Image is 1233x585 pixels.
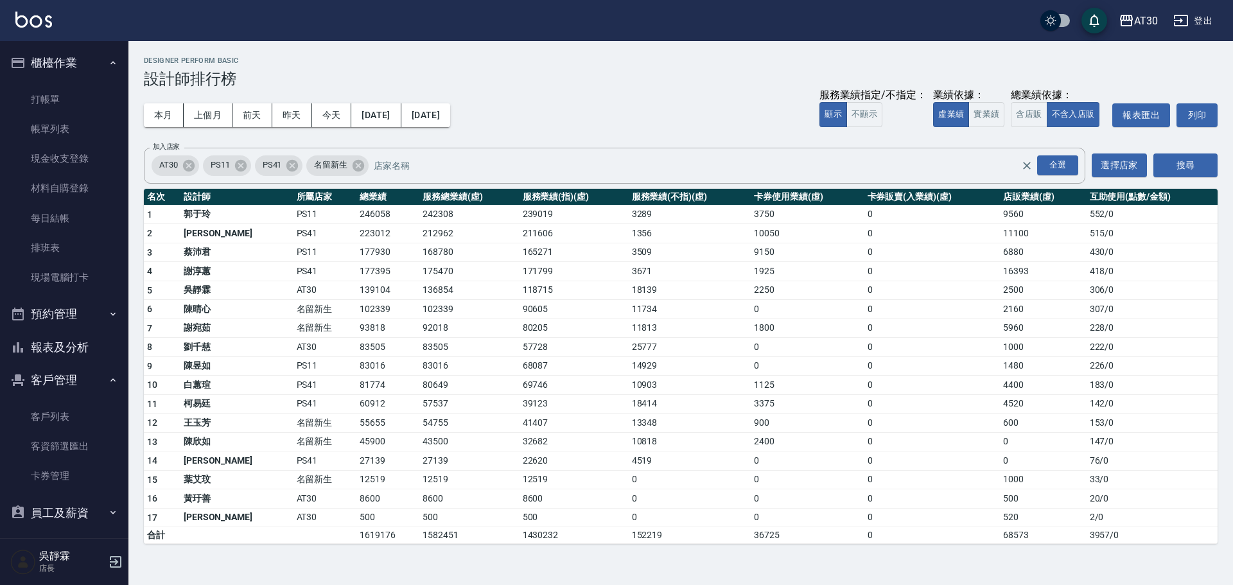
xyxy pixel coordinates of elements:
[419,414,519,433] td: 54755
[356,394,419,414] td: 60912
[629,243,751,262] td: 3509
[751,205,864,224] td: 3750
[147,475,158,485] span: 15
[293,243,357,262] td: PS11
[864,319,1001,338] td: 0
[751,432,864,451] td: 2400
[419,262,519,281] td: 175470
[1035,153,1081,178] button: Open
[751,489,864,509] td: 0
[419,432,519,451] td: 43500
[147,437,158,447] span: 13
[356,300,419,319] td: 102339
[1087,356,1218,376] td: 226 / 0
[1011,89,1106,102] div: 總業績依據：
[819,102,847,127] button: 顯示
[419,376,519,395] td: 80649
[5,173,123,203] a: 材料自購登錄
[629,319,751,338] td: 11813
[846,102,882,127] button: 不顯示
[751,224,864,243] td: 10050
[419,470,519,489] td: 12519
[864,338,1001,357] td: 0
[1087,281,1218,300] td: 306 / 0
[864,189,1001,205] th: 卡券販賣(入業績)(虛)
[1000,205,1086,224] td: 9560
[751,319,864,338] td: 1800
[306,155,369,176] div: 名留新生
[1087,376,1218,395] td: 183 / 0
[864,470,1001,489] td: 0
[629,300,751,319] td: 11734
[819,89,927,102] div: 服務業績指定/不指定：
[356,451,419,471] td: 27139
[180,432,293,451] td: 陳欣如
[1087,205,1218,224] td: 552 / 0
[293,432,357,451] td: 名留新生
[1087,189,1218,205] th: 互助使用(點數/金額)
[629,432,751,451] td: 10818
[520,205,629,224] td: 239019
[5,363,123,397] button: 客戶管理
[1000,414,1086,433] td: 600
[147,342,152,352] span: 8
[1087,508,1218,527] td: 2 / 0
[1087,338,1218,357] td: 222 / 0
[1087,489,1218,509] td: 20 / 0
[419,281,519,300] td: 136854
[520,224,629,243] td: 211606
[180,356,293,376] td: 陳昱如
[147,399,158,409] span: 11
[1087,470,1218,489] td: 33 / 0
[152,159,186,171] span: AT30
[864,205,1001,224] td: 0
[10,549,36,575] img: Person
[864,262,1001,281] td: 0
[356,224,419,243] td: 223012
[419,319,519,338] td: 92018
[356,262,419,281] td: 177395
[356,414,419,433] td: 55655
[520,338,629,357] td: 57728
[1081,8,1107,33] button: save
[1000,356,1086,376] td: 1480
[1011,102,1047,127] button: 含店販
[864,243,1001,262] td: 0
[351,103,401,127] button: [DATE]
[293,489,357,509] td: AT30
[5,263,123,292] a: 現場電腦打卡
[293,189,357,205] th: 所屬店家
[864,224,1001,243] td: 0
[419,243,519,262] td: 168780
[629,489,751,509] td: 0
[180,281,293,300] td: 吳靜霖
[147,266,152,276] span: 4
[751,189,864,205] th: 卡券使用業績(虛)
[306,159,355,171] span: 名留新生
[520,414,629,433] td: 41407
[180,470,293,489] td: 葉艾玟
[147,323,152,333] span: 7
[629,338,751,357] td: 25777
[1087,319,1218,338] td: 228 / 0
[419,224,519,243] td: 212962
[629,376,751,395] td: 10903
[356,376,419,395] td: 81774
[1087,243,1218,262] td: 430 / 0
[5,461,123,491] a: 卡券管理
[864,527,1001,544] td: 0
[629,189,751,205] th: 服務業績(不指)(虛)
[144,57,1218,65] h2: Designer Perform Basic
[293,376,357,395] td: PS41
[520,394,629,414] td: 39123
[144,189,1218,545] table: a dense table
[147,512,158,523] span: 17
[520,319,629,338] td: 80205
[1018,157,1036,175] button: Clear
[272,103,312,127] button: 昨天
[1047,102,1100,127] button: 不含入店販
[293,205,357,224] td: PS11
[180,205,293,224] td: 郭于玲
[401,103,450,127] button: [DATE]
[255,155,303,176] div: PS41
